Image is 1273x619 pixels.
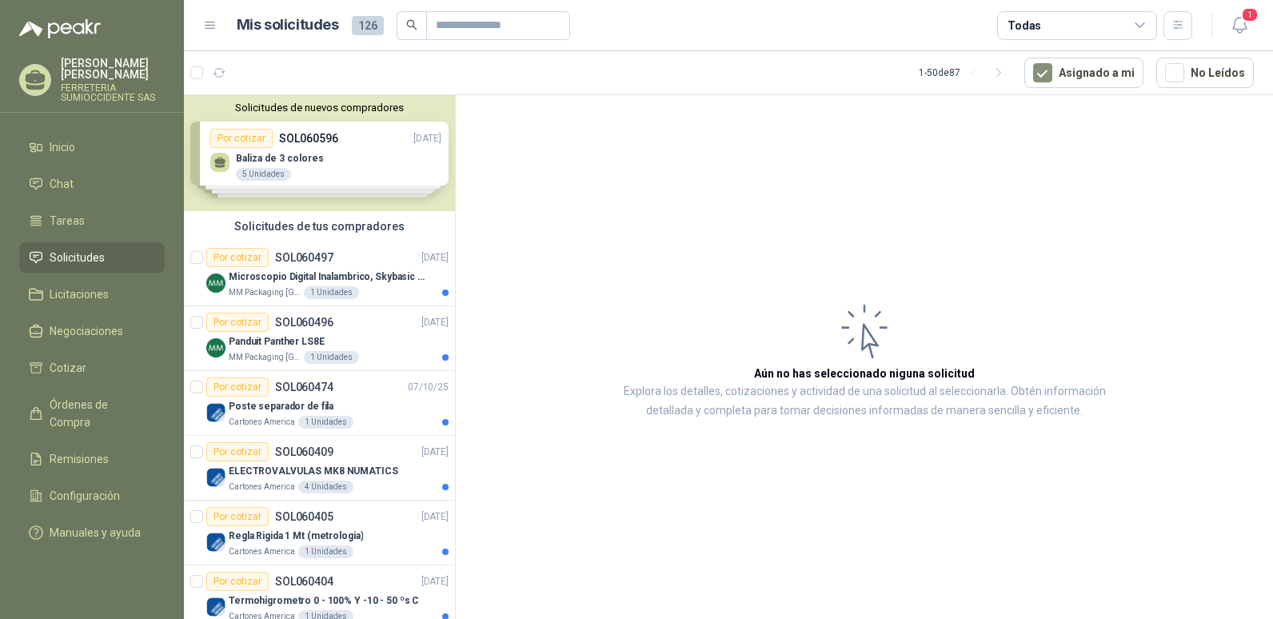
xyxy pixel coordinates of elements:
div: Por cotizar [206,442,269,461]
p: MM Packaging [GEOGRAPHIC_DATA] [229,286,301,299]
button: Asignado a mi [1024,58,1143,88]
a: Configuración [19,481,165,511]
a: Remisiones [19,444,165,474]
a: Cotizar [19,353,165,383]
a: Por cotizarSOL060497[DATE] Company LogoMicroscopio Digital Inalambrico, Skybasic 50x-1000x, Ampli... [184,242,455,306]
p: Cartones America [229,545,295,558]
p: Explora los detalles, cotizaciones y actividad de una solicitud al seleccionarla. Obtén informaci... [616,382,1113,421]
a: Solicitudes [19,242,165,273]
a: Chat [19,169,165,199]
button: No Leídos [1156,58,1254,88]
span: 126 [352,16,384,35]
span: search [406,19,417,30]
p: Regla Rigida 1 Mt (metrologia) [229,529,363,544]
h1: Mis solicitudes [237,14,339,37]
a: Licitaciones [19,279,165,309]
div: 1 Unidades [304,351,359,364]
p: MM Packaging [GEOGRAPHIC_DATA] [229,351,301,364]
a: Negociaciones [19,316,165,346]
div: Solicitudes de nuevos compradoresPor cotizarSOL060596[DATE] Baliza de 3 colores5 UnidadesPor coti... [184,95,455,211]
a: Por cotizarSOL060409[DATE] Company LogoELECTROVALVULAS MK8 NUMATICSCartones America4 Unidades [184,436,455,501]
div: Por cotizar [206,377,269,397]
span: Negociaciones [50,322,123,340]
div: Por cotizar [206,572,269,591]
p: SOL060497 [275,252,333,263]
p: ELECTROVALVULAS MK8 NUMATICS [229,464,398,479]
div: 4 Unidades [298,481,353,493]
button: 1 [1225,11,1254,40]
a: Manuales y ayuda [19,517,165,548]
p: Cartones America [229,481,295,493]
span: Inicio [50,138,75,156]
p: SOL060474 [275,381,333,393]
a: Tareas [19,206,165,236]
p: [DATE] [421,445,449,460]
span: Tareas [50,212,85,230]
p: [DATE] [421,509,449,525]
span: Cotizar [50,359,86,377]
a: Por cotizarSOL06047407/10/25 Company LogoPoste separador de filaCartones America1 Unidades [184,371,455,436]
span: Manuales y ayuda [50,524,141,541]
span: 1 [1241,7,1259,22]
img: Company Logo [206,533,225,552]
div: Solicitudes de tus compradores [184,211,455,242]
span: Configuración [50,487,120,505]
p: Poste separador de fila [229,399,333,414]
div: 1 Unidades [298,545,353,558]
p: SOL060409 [275,446,333,457]
p: SOL060405 [275,511,333,522]
div: 1 Unidades [304,286,359,299]
img: Logo peakr [19,19,101,38]
div: 1 Unidades [298,416,353,429]
p: Cartones America [229,416,295,429]
p: SOL060496 [275,317,333,328]
a: Por cotizarSOL060496[DATE] Company LogoPanduit Panther LS8EMM Packaging [GEOGRAPHIC_DATA]1 Unidades [184,306,455,371]
p: [DATE] [421,250,449,266]
span: Órdenes de Compra [50,396,150,431]
p: FERRETERIA SUMIOCCIDENTE SAS [61,83,165,102]
p: [DATE] [421,315,449,330]
img: Company Logo [206,403,225,422]
div: Por cotizar [206,248,269,267]
a: Órdenes de Compra [19,389,165,437]
h3: Aún no has seleccionado niguna solicitud [754,365,975,382]
span: Licitaciones [50,286,109,303]
span: Solicitudes [50,249,105,266]
div: Por cotizar [206,507,269,526]
p: Termohigrometro 0 - 100% Y -10 - 50 ºs C [229,593,419,609]
p: 07/10/25 [408,380,449,395]
span: Chat [50,175,74,193]
div: Todas [1008,17,1041,34]
img: Company Logo [206,597,225,617]
img: Company Logo [206,274,225,293]
p: SOL060404 [275,576,333,587]
a: Por cotizarSOL060405[DATE] Company LogoRegla Rigida 1 Mt (metrologia)Cartones America1 Unidades [184,501,455,565]
button: Solicitudes de nuevos compradores [190,102,449,114]
p: Microscopio Digital Inalambrico, Skybasic 50x-1000x, Ampliac [229,270,428,285]
a: Inicio [19,132,165,162]
span: Remisiones [50,450,109,468]
img: Company Logo [206,338,225,357]
p: [DATE] [421,574,449,589]
p: Panduit Panther LS8E [229,334,325,349]
div: 1 - 50 de 87 [919,60,1012,86]
img: Company Logo [206,468,225,487]
p: [PERSON_NAME] [PERSON_NAME] [61,58,165,80]
div: Por cotizar [206,313,269,332]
